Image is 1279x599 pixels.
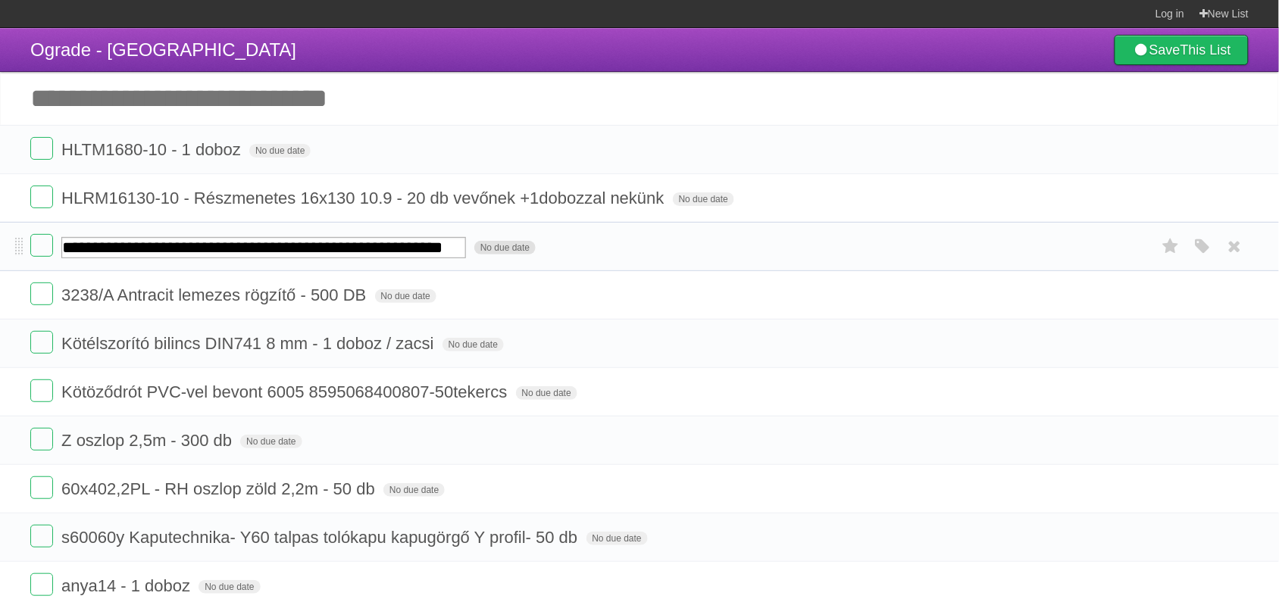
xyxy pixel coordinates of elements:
[1180,42,1231,58] b: This List
[30,39,296,60] span: Ograde - [GEOGRAPHIC_DATA]
[375,289,436,303] span: No due date
[383,483,445,497] span: No due date
[30,573,53,596] label: Done
[61,285,370,304] span: 3238/A Antracit lemezes rögzítő - 500 DB
[516,386,577,400] span: No due date
[30,282,53,305] label: Done
[240,435,302,448] span: No due date
[30,525,53,548] label: Done
[30,331,53,354] label: Done
[61,576,194,595] span: anya14 - 1 doboz
[30,137,53,160] label: Done
[586,532,648,545] span: No due date
[30,379,53,402] label: Done
[61,334,438,353] span: Kötélszorító bilincs DIN741 8 mm - 1 doboz / zacsi
[1156,234,1185,259] label: Star task
[1115,35,1249,65] a: SaveThis List
[61,382,511,401] span: Kötöződrót PVC-vel bevont 6005 8595068400807-50tekercs
[249,144,311,158] span: No due date
[61,140,245,159] span: HLTM1680-10 - 1 doboz
[474,241,536,254] span: No due date
[61,528,581,547] span: s60060y Kaputechnika- Y60 talpas tolókapu kapugörgő Y profil- 50 db
[30,428,53,451] label: Done
[30,476,53,499] label: Done
[30,234,53,257] label: Done
[673,192,734,206] span: No due date
[442,338,504,351] span: No due date
[61,479,379,498] span: 60x402,2PL - RH oszlop zöld 2,2m - 50 db
[199,580,260,594] span: No due date
[61,189,668,207] span: HLRM16130-10 - Részmenetes 16x130 10.9 - 20 db vevőnek +1dobozzal nekünk
[30,186,53,208] label: Done
[61,431,236,450] span: Z oszlop 2,5m - 300 db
